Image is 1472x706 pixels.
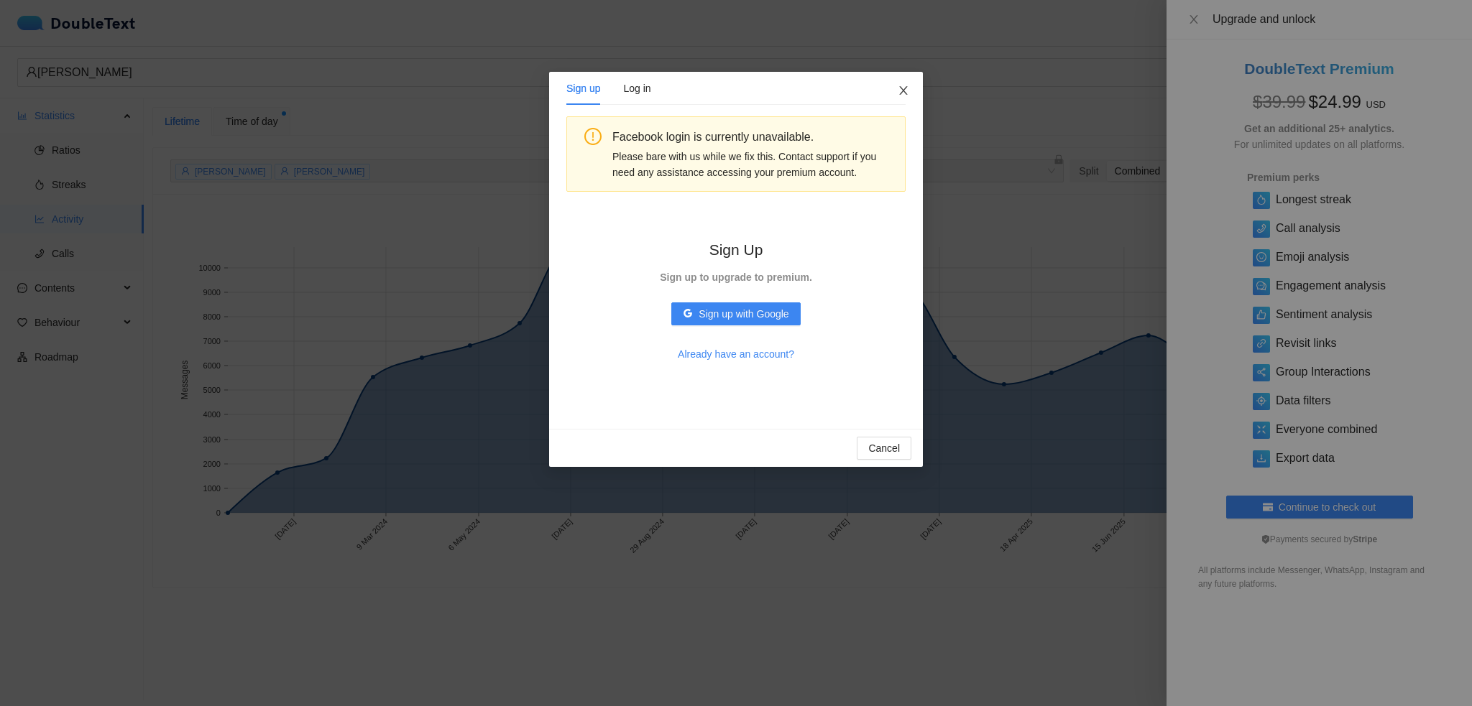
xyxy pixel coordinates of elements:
span: google [683,308,693,320]
div: Sign up [566,80,600,96]
span: close [898,85,909,96]
span: Sign up with Google [699,306,788,322]
button: Already have an account? [666,343,806,366]
button: Cancel [857,437,911,460]
span: Already have an account? [678,346,794,362]
span: Cancel [868,440,900,456]
h2: Sign Up [660,238,812,261]
button: Close [884,72,923,111]
strong: Sign up to upgrade to premium. [660,271,812,283]
div: Facebook login is currently unavailable. [612,128,894,146]
div: Log in [623,80,650,96]
div: Please bare with us while we fix this. Contact support if you need any assistance accessing your ... [612,149,894,180]
button: googleSign up with Google [671,302,800,325]
span: exclamation-circle [584,128,602,145]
